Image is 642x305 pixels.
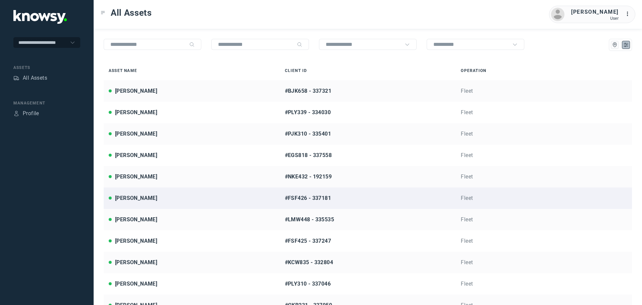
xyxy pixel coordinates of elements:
[571,16,619,21] div: User
[104,273,632,295] a: [PERSON_NAME]#PLY310 - 337046Fleet
[285,194,451,202] div: #FSF426 - 337181
[461,68,627,74] div: Operation
[285,151,451,159] div: #EGS818 - 337558
[297,42,302,47] div: Search
[13,100,80,106] div: Management
[285,173,451,181] div: #NKE432 - 192159
[104,252,632,273] a: [PERSON_NAME]#KCW835 - 332804Fleet
[13,74,47,82] a: AssetsAll Assets
[623,42,629,48] div: List
[285,258,451,266] div: #KCW835 - 332804
[115,130,157,138] div: [PERSON_NAME]
[461,108,627,117] div: Fleet
[461,194,627,202] div: Fleet
[285,87,451,95] div: #BJK658 - 337321
[13,110,19,117] div: Profile
[285,280,451,288] div: #PLY310 - 337046
[625,10,633,18] div: :
[461,151,627,159] div: Fleet
[104,230,632,252] a: [PERSON_NAME]#FSF425 - 337247Fleet
[461,173,627,181] div: Fleet
[104,80,632,102] a: [PERSON_NAME]#BJK658 - 337321Fleet
[104,187,632,209] a: [PERSON_NAME]#FSF426 - 337181Fleet
[104,145,632,166] a: [PERSON_NAME]#EGS818 - 337558Fleet
[115,108,157,117] div: [PERSON_NAME]
[104,102,632,123] a: [PERSON_NAME]#PLY339 - 334030Fleet
[285,237,451,245] div: #FSF425 - 337247
[104,209,632,230] a: [PERSON_NAME]#LMW448 - 335535Fleet
[461,237,627,245] div: Fleet
[13,75,19,81] div: Assets
[104,123,632,145] a: [PERSON_NAME]#PJK310 - 335401Fleet
[626,11,632,16] tspan: ...
[625,10,633,19] div: :
[461,130,627,138] div: Fleet
[23,74,47,82] div: All Assets
[461,280,627,288] div: Fleet
[115,258,157,266] div: [PERSON_NAME]
[111,7,152,19] span: All Assets
[13,109,39,118] a: ProfileProfile
[115,237,157,245] div: [PERSON_NAME]
[13,65,80,71] div: Assets
[13,10,67,24] img: Application Logo
[115,194,157,202] div: [PERSON_NAME]
[285,216,451,224] div: #LMW448 - 335535
[23,109,39,118] div: Profile
[189,42,195,47] div: Search
[115,280,157,288] div: [PERSON_NAME]
[285,130,451,138] div: #PJK310 - 335401
[461,216,627,224] div: Fleet
[551,8,564,21] img: avatar.png
[101,10,105,15] div: Toggle Menu
[115,87,157,95] div: [PERSON_NAME]
[104,166,632,187] a: [PERSON_NAME]#NKE432 - 192159Fleet
[461,87,627,95] div: Fleet
[285,108,451,117] div: #PLY339 - 334030
[285,68,451,74] div: Client ID
[115,216,157,224] div: [PERSON_NAME]
[461,258,627,266] div: Fleet
[612,42,618,48] div: Map
[115,173,157,181] div: [PERSON_NAME]
[115,151,157,159] div: [PERSON_NAME]
[571,8,619,16] div: [PERSON_NAME]
[109,68,275,74] div: Asset Name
